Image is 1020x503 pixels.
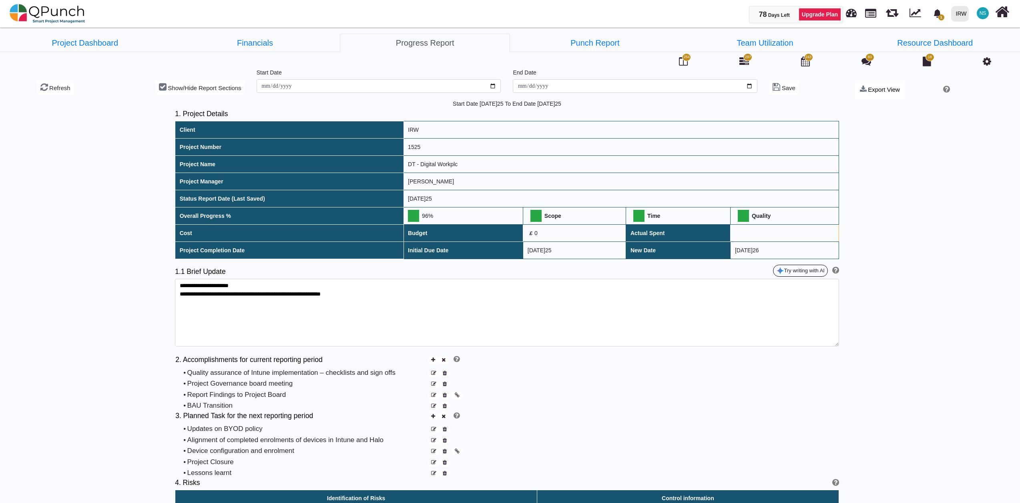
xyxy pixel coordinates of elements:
span: 297 [745,54,751,60]
a: Upgrade Plan [799,8,841,21]
span: Projects [865,5,876,18]
a: Punch Report [510,34,680,52]
div: Notification [930,6,944,20]
a: Team Utilization [680,34,850,52]
td: DT - Digital Workplc [404,156,839,173]
h5: 3. Planned Task for the next reporting period [175,412,427,420]
button: Export View [855,80,905,99]
td: IRW [404,121,839,139]
span: Export View [868,86,900,93]
img: qpunch-sp.fa6292f.png [10,2,85,26]
h5: 1.1 Brief Update [175,268,507,276]
span: 78 [759,10,767,18]
img: google-gemini-icon.8b74464.png [776,267,784,275]
td: [DATE]26 [731,242,839,259]
div: • [183,468,427,478]
i: Gantt [739,56,749,66]
th: Time [626,207,731,225]
button: Refresh [37,80,74,95]
h5: 4. Risks [175,479,507,487]
td: [DATE]25 [523,242,626,259]
th: Actual Spent [626,225,731,242]
span: 0 [528,230,538,236]
span: Days Left [768,12,790,18]
div: BAU Transition [187,400,428,411]
h5: 1. Project Details [175,110,839,118]
div: Project Governance board meeting [187,378,428,389]
a: Help [829,480,839,487]
a: IRW [948,0,972,27]
div: • [183,457,427,467]
div: • [183,378,427,389]
a: Help [451,412,460,420]
a: Help [940,87,950,93]
span: Releases [886,4,898,17]
span: Refresh [49,85,70,91]
th: Status Report Date (Last Saved) [175,190,404,207]
div: Lessons learnt [187,468,428,478]
div: Report Findings to Project Board [187,390,428,400]
span: 243 [805,54,811,60]
span: Start Date [DATE]25 To End Date [DATE]25 [453,101,561,107]
th: Initial Due Date [404,242,523,259]
legend: End Date [513,68,757,79]
a: Financials [170,34,340,52]
div: Updates on BYOD policy [187,424,428,434]
div: • [183,446,427,456]
button: Save [769,80,799,95]
div: • [183,435,427,445]
span: NS [980,11,986,16]
td: [DATE]25 [404,190,839,207]
th: Scope [523,207,626,225]
a: Help [451,355,460,363]
div: Alignment of completed enrolments of devices in Intune and Halo [187,435,428,445]
div: Device configuration and enrolment [187,446,428,456]
td: 96% [404,207,523,225]
th: Budget [404,225,523,242]
svg: bell fill [933,9,942,18]
th: Project Completion Date [175,242,404,259]
div: • [183,424,427,434]
button: Try writing with AI [773,265,828,277]
span: Dashboard [846,5,857,17]
a: Help [829,268,839,274]
div: IRW [956,7,967,21]
span: Nadeem Sheikh [977,7,989,19]
a: 297 [739,60,749,66]
i: Board [679,56,688,66]
th: Overall Progress % [175,207,404,225]
th: Project Name [175,156,404,173]
legend: Start Date [257,68,501,79]
i: Document Library [923,56,931,66]
th: Project Manager [175,173,404,190]
td: 1525 [404,139,839,156]
i: Calendar [801,56,810,66]
a: Progress Report [340,34,510,52]
th: Quality [731,207,839,225]
span: Show/Hide Report Sections [168,85,241,91]
div: Dynamic Report [906,0,928,27]
i: Punch Discussion [861,56,871,66]
button: Show/Hide Report Sections [156,80,245,95]
a: bell fill1 [928,0,948,26]
div: Quality assurance of Intune implementation – checklists and sign offs [187,368,428,378]
div: Project Closure [187,457,428,467]
th: New Date [626,242,731,259]
th: Client [175,121,404,139]
span: 18 [928,54,932,60]
i: Home [995,4,1009,20]
div: • [183,368,427,378]
span: 83 [868,54,872,60]
span: Save [782,85,795,91]
td: [PERSON_NAME] [404,173,839,190]
h5: 2. Accomplishments for current reporting period [175,356,427,364]
a: NS [972,0,994,26]
span: 254 [684,54,690,60]
span: 1 [938,14,944,20]
th: Project Number [175,139,404,156]
a: Resource Dashboard [850,34,1020,52]
th: Cost [175,225,404,242]
div: • [183,390,427,400]
b: £ [530,230,532,236]
div: • [183,400,427,411]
